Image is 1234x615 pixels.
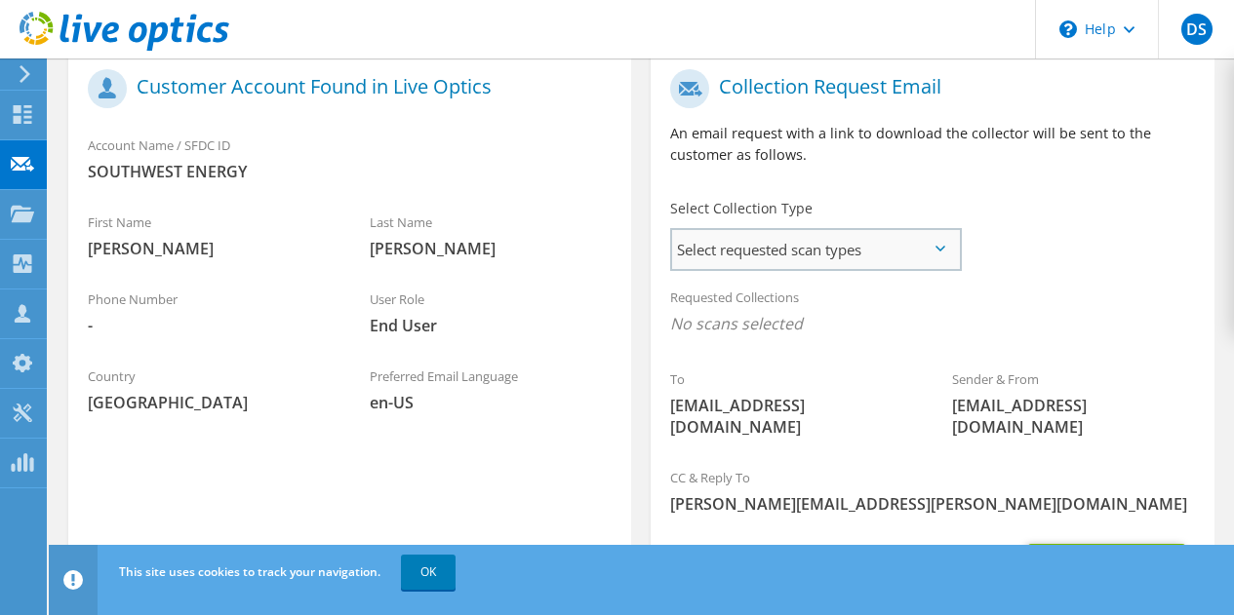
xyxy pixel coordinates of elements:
[933,359,1214,447] div: Sender & From
[119,563,380,580] span: This site uses cookies to track your navigation.
[88,69,602,108] h1: Customer Account Found in Live Optics
[88,161,612,182] span: SOUTHWEST ENERGY
[670,395,913,438] span: [EMAIL_ADDRESS][DOMAIN_NAME]
[88,392,331,413] span: [GEOGRAPHIC_DATA]
[88,315,331,336] span: -
[651,277,1214,349] div: Requested Collections
[651,457,1214,524] div: CC & Reply To
[68,356,350,423] div: Country
[670,69,1184,108] h1: Collection Request Email
[68,279,350,346] div: Phone Number
[670,199,813,218] label: Select Collection Type
[1181,14,1213,45] span: DS
[68,125,631,192] div: Account Name / SFDC ID
[350,356,632,423] div: Preferred Email Language
[370,315,613,336] span: End User
[1059,20,1077,38] svg: \n
[350,279,632,346] div: User Role
[670,313,1194,334] span: No scans selected
[651,359,933,447] div: To
[670,493,1194,515] span: [PERSON_NAME][EMAIL_ADDRESS][PERSON_NAME][DOMAIN_NAME]
[68,202,350,269] div: First Name
[670,123,1194,166] p: An email request with a link to download the collector will be sent to the customer as follows.
[88,238,331,259] span: [PERSON_NAME]
[350,202,632,269] div: Last Name
[401,555,456,590] a: OK
[952,395,1195,438] span: [EMAIL_ADDRESS][DOMAIN_NAME]
[672,230,959,269] span: Select requested scan types
[370,238,613,259] span: [PERSON_NAME]
[370,392,613,413] span: en-US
